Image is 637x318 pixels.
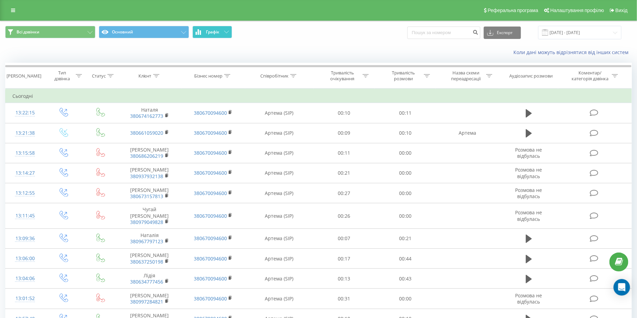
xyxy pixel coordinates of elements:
div: 13:12:55 [12,186,38,200]
td: 00:26 [314,203,375,229]
span: Налаштування профілю [550,8,604,13]
div: 13:04:06 [12,272,38,285]
div: Open Intercom Messenger [614,279,630,296]
input: Пошук за номером [407,27,480,39]
td: 00:17 [314,249,375,269]
span: Всі дзвінки [17,29,39,35]
span: Реферальна програма [488,8,539,13]
td: 00:21 [375,228,436,248]
td: [PERSON_NAME] [118,163,181,183]
td: 00:10 [375,123,436,143]
td: Артема (SIP) [245,183,314,203]
td: [PERSON_NAME] [118,183,181,203]
td: 00:09 [314,123,375,143]
td: 00:43 [375,269,436,289]
td: 00:00 [375,183,436,203]
td: Артема (SIP) [245,123,314,143]
div: Бізнес номер [194,73,222,79]
div: Тип дзвінка [51,70,74,82]
td: [PERSON_NAME] [118,249,181,269]
a: 380686206219 [130,153,164,159]
a: 380670094600 [194,255,227,262]
div: Співробітник [260,73,289,79]
a: 380670094600 [194,170,227,176]
td: Артема (SIP) [245,203,314,229]
a: 380670094600 [194,110,227,116]
div: 13:01:52 [12,292,38,305]
a: 380670094600 [194,235,227,242]
td: Артема (SIP) [245,228,314,248]
span: Розмова не відбулась [515,146,542,159]
td: 00:07 [314,228,375,248]
td: Артема (SIP) [245,249,314,269]
a: 380674162773 [130,113,164,119]
td: Артема [436,123,500,143]
a: 380670094600 [194,275,227,282]
div: Статус [92,73,106,79]
td: 00:13 [314,269,375,289]
a: 380670094600 [194,213,227,219]
div: Тривалість очікування [324,70,361,82]
td: Наталія [118,228,181,248]
a: 380979049828 [130,219,164,225]
td: Чугай [PERSON_NAME] [118,203,181,229]
a: 380997284821 [130,298,164,305]
button: Графік [192,26,232,38]
span: Розмова не відбулась [515,166,542,179]
a: 380670094600 [194,150,227,156]
span: Розмова не відбулась [515,209,542,222]
a: 380634777456 [130,278,164,285]
td: 00:11 [314,143,375,163]
a: 380661059020 [130,130,164,136]
div: 13:11:45 [12,209,38,223]
span: Графік [206,30,219,34]
td: 00:31 [314,289,375,309]
td: Сьогодні [6,89,632,103]
div: [PERSON_NAME] [7,73,42,79]
a: 380937932138 [130,173,164,179]
a: 380637250198 [130,258,164,265]
td: 00:11 [375,103,436,123]
a: 380673157813 [130,193,164,199]
td: Артема (SIP) [245,289,314,309]
td: [PERSON_NAME] [118,289,181,309]
td: Артема (SIP) [245,103,314,123]
span: Розмова не відбулась [515,292,542,305]
button: Експорт [484,27,521,39]
div: 13:09:36 [12,232,38,245]
div: 13:21:38 [12,126,38,140]
div: 13:06:00 [12,252,38,265]
span: Вихід [616,8,628,13]
td: 00:00 [375,289,436,309]
button: Основний [99,26,189,38]
div: Тривалість розмови [385,70,422,82]
td: [PERSON_NAME] [118,143,181,163]
td: Артема (SIP) [245,269,314,289]
div: Аудіозапис розмови [509,73,553,79]
td: 00:27 [314,183,375,203]
td: 00:00 [375,203,436,229]
td: Лідія [118,269,181,289]
a: 380670094600 [194,295,227,302]
div: Назва схеми переадресації [448,70,484,82]
td: Наталя [118,103,181,123]
td: 00:10 [314,103,375,123]
span: Розмова не відбулась [515,187,542,199]
td: 00:44 [375,249,436,269]
a: 380670094600 [194,130,227,136]
button: Всі дзвінки [5,26,95,38]
td: 00:00 [375,163,436,183]
div: 13:22:15 [12,106,38,120]
a: 380670094600 [194,190,227,196]
div: Клієнт [138,73,152,79]
td: 00:00 [375,143,436,163]
div: 13:15:58 [12,146,38,160]
td: 00:21 [314,163,375,183]
a: Коли дані можуть відрізнятися вiд інших систем [513,49,632,55]
a: 380967797123 [130,238,164,245]
td: Артема (SIP) [245,163,314,183]
div: 13:14:27 [12,166,38,180]
td: Артема (SIP) [245,143,314,163]
div: Коментар/категорія дзвінка [570,70,610,82]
